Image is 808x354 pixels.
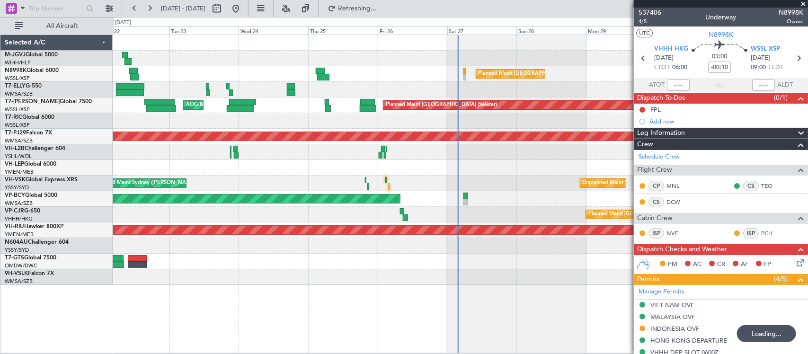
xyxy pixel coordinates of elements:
[650,106,661,114] div: FPL
[637,139,653,150] span: Crew
[650,301,694,309] div: VIET NAM OVF
[764,260,771,269] span: FP
[5,52,58,58] a: M-JGVJGlobal 5000
[779,8,803,18] span: N8998K
[637,213,673,224] span: Cabin Crew
[29,1,83,16] input: Trip Number
[5,115,54,120] a: T7-RICGlobal 6000
[751,44,780,54] span: WSSL XSP
[648,228,664,239] div: ISP
[239,26,308,35] div: Wed 24
[5,231,34,238] a: YMEN/MEB
[5,99,92,105] a: T7-[PERSON_NAME]Global 7500
[5,271,54,276] a: 9H-VSLKFalcon 7X
[10,18,103,34] button: All Aircraft
[774,274,788,284] span: (4/5)
[639,18,661,26] span: 4/5
[672,63,687,72] span: 06:00
[639,152,680,162] a: Schedule Crew
[5,122,30,129] a: WSSL/XSP
[516,26,586,35] div: Sun 28
[5,168,34,176] a: YMEN/MEB
[5,200,33,207] a: WMSA/SZB
[5,75,30,82] a: WSSL/XSP
[639,287,684,297] a: Manage Permits
[5,161,56,167] a: VH-LEPGlobal 6000
[378,26,447,35] div: Fri 26
[648,197,664,207] div: CS
[161,4,205,13] span: [DATE] - [DATE]
[5,255,24,261] span: T7-GTS
[5,130,52,136] a: T7-PJ29Falcon 7X
[5,193,25,198] span: VP-BCY
[186,98,292,112] div: AOG Maint London ([GEOGRAPHIC_DATA])
[761,229,782,238] a: PCH
[447,26,517,35] div: Sat 27
[648,181,664,191] div: CP
[666,229,688,238] a: NVE
[751,53,770,63] span: [DATE]
[588,207,746,221] div: Planned Maint [GEOGRAPHIC_DATA] ([GEOGRAPHIC_DATA] Intl)
[712,52,727,62] span: 03:00
[5,215,33,222] a: VHHH/HKG
[308,26,378,35] div: Thu 25
[337,5,377,12] span: Refreshing...
[737,325,796,342] div: Loading...
[706,13,737,23] div: Underway
[5,68,27,73] span: N8998K
[650,336,727,345] div: HONG KONG DEPARTURE
[100,26,169,35] div: Mon 22
[586,26,656,35] div: Mon 29
[768,63,783,72] span: ELDT
[5,208,24,214] span: VP-CJR
[666,198,688,206] a: DCW
[637,128,685,139] span: Leg Information
[639,8,661,18] span: 537406
[5,90,33,97] a: WMSA/SZB
[5,262,37,269] a: OMDW/DWC
[5,278,33,285] a: WMSA/SZB
[5,193,57,198] a: VP-BCYGlobal 5000
[386,98,497,112] div: Planned Maint [GEOGRAPHIC_DATA] (Seletar)
[649,117,803,125] div: Add new
[5,161,24,167] span: VH-LEP
[115,19,131,27] div: [DATE]
[637,165,672,176] span: Flight Crew
[777,80,793,90] span: ALDT
[650,325,699,333] div: INDONESIA OVF
[667,80,690,91] input: --:--
[654,44,688,54] span: VHHH HKG
[5,106,30,113] a: WSSL/XSP
[97,176,206,190] div: Planned Maint Sydney ([PERSON_NAME] Intl)
[5,184,29,191] a: YSSY/SYD
[5,115,22,120] span: T7-RIC
[636,29,653,37] button: UTC
[5,52,26,58] span: M-JGVJ
[5,153,32,160] a: YSHL/WOL
[5,239,69,245] a: N604AUChallenger 604
[693,260,701,269] span: AC
[5,247,29,254] a: YSSY/SYD
[5,224,63,230] a: VH-RIUHawker 800XP
[5,137,33,144] a: WMSA/SZB
[649,80,665,90] span: ATOT
[654,53,674,63] span: [DATE]
[323,1,380,16] button: Refreshing...
[5,177,78,183] a: VH-VSKGlobal Express XRS
[743,181,759,191] div: CS
[5,146,25,151] span: VH-L2B
[5,146,65,151] a: VH-L2BChallenger 604
[668,260,677,269] span: PM
[479,67,637,81] div: Planned Maint [GEOGRAPHIC_DATA] ([GEOGRAPHIC_DATA] Intl)
[779,18,803,26] span: Owner
[5,68,59,73] a: N8998KGlobal 6000
[5,177,26,183] span: VH-VSK
[654,63,670,72] span: ETOT
[717,260,725,269] span: CR
[637,274,659,285] span: Permits
[743,228,759,239] div: ISP
[741,260,748,269] span: AF
[751,63,766,72] span: 09:00
[5,208,40,214] a: VP-CJRG-650
[5,271,28,276] span: 9H-VSLK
